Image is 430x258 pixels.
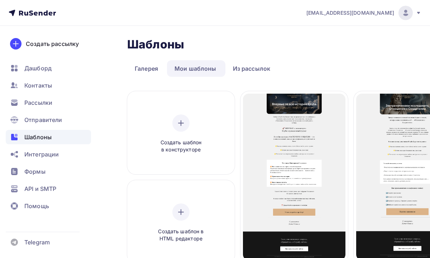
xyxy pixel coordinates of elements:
[24,167,46,176] span: Формы
[24,133,52,141] span: Шаблоны
[225,60,278,77] a: Из рассылок
[147,139,215,154] span: Создать шаблон в конструкторе
[24,238,50,247] span: Telegram
[24,184,56,193] span: API и SMTP
[127,60,166,77] a: Галерея
[306,6,421,20] a: [EMAIL_ADDRESS][DOMAIN_NAME]
[6,164,91,179] a: Формы
[24,202,49,210] span: Помощь
[6,78,91,93] a: Контакты
[6,113,91,127] a: Отправители
[26,39,79,48] div: Создать рассылку
[24,64,52,72] span: Дашборд
[6,95,91,110] a: Рассылки
[6,130,91,144] a: Шаблоны
[24,81,52,90] span: Контакты
[24,150,59,159] span: Интеграции
[6,61,91,75] a: Дашборд
[127,37,184,52] h2: Шаблоны
[306,9,394,17] span: [EMAIL_ADDRESS][DOMAIN_NAME]
[167,60,224,77] a: Мои шаблоны
[24,98,52,107] span: Рассылки
[147,228,215,243] span: Создать шаблон в HTML редакторе
[24,116,62,124] span: Отправители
